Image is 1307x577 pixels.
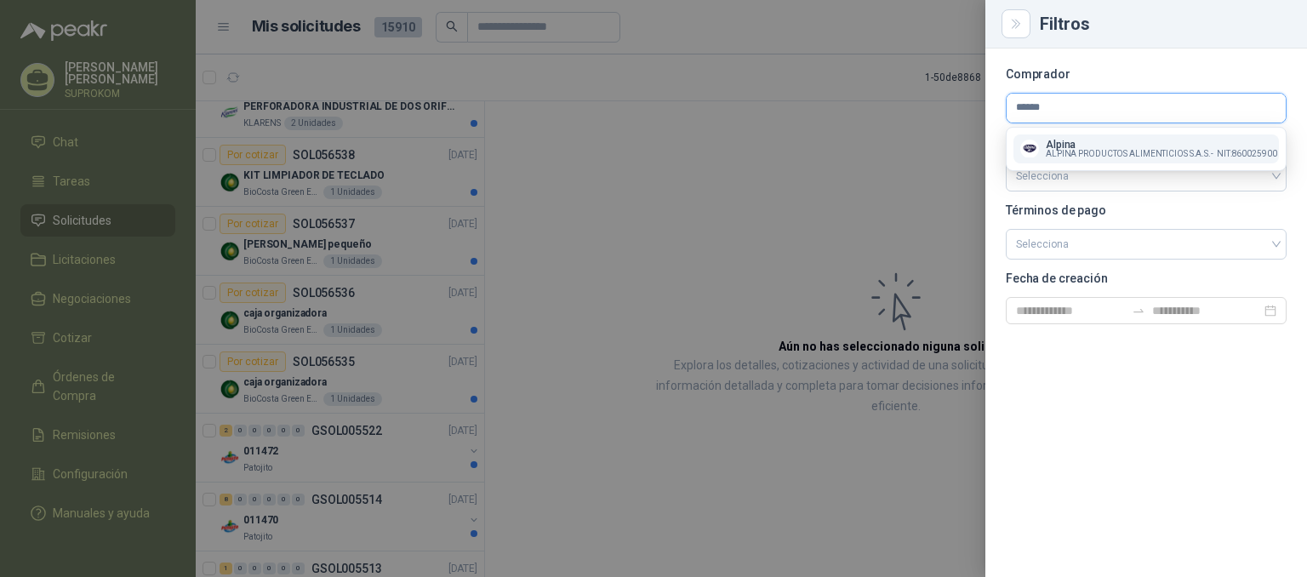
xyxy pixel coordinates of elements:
[1006,273,1287,283] p: Fecha de creación
[1132,304,1145,317] span: swap-right
[1040,15,1287,32] div: Filtros
[1046,150,1213,158] span: ALPINA PRODUCTOS ALIMENTICIOS S.A.S. -
[1132,304,1145,317] span: to
[1006,69,1287,79] p: Comprador
[1013,134,1279,163] button: Company LogoAlpinaALPINA PRODUCTOS ALIMENTICIOS S.A.S.-NIT:860025900
[1217,150,1277,158] span: NIT : 860025900
[1046,140,1277,150] p: Alpina
[1020,140,1039,158] img: Company Logo
[1006,14,1026,34] button: Close
[1006,205,1287,215] p: Términos de pago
